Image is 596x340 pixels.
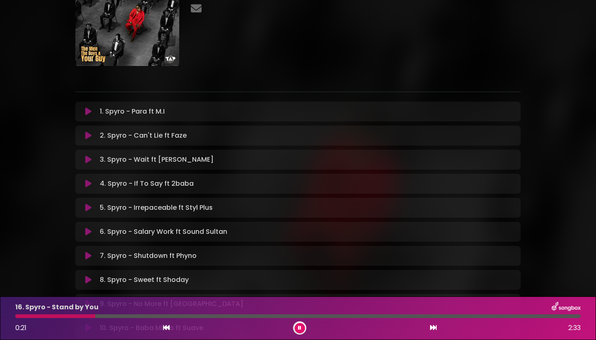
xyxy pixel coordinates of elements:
p: 4. Spyro - If To Say ft 2baba [100,179,194,189]
img: songbox-logo-white.png [552,302,581,313]
p: 1. Spyro - Para ft M.I [100,107,165,117]
p: 8. Spyro - Sweet ft Shoday [100,275,189,285]
span: 0:21 [15,323,26,333]
p: 3. Spyro - Wait ft [PERSON_NAME] [100,155,214,165]
p: 7. Spyro - Shutdown ft Phyno [100,251,197,261]
p: 2. Spyro - Can't Lie ft Faze [100,131,187,141]
p: 5. Spyro - Irrepaceable ft Styl Plus [100,203,213,213]
span: 2:33 [568,323,581,333]
p: 6. Spyro - Salary Work ft Sound Sultan [100,227,227,237]
p: 16. Spyro - Stand by You [15,302,99,312]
